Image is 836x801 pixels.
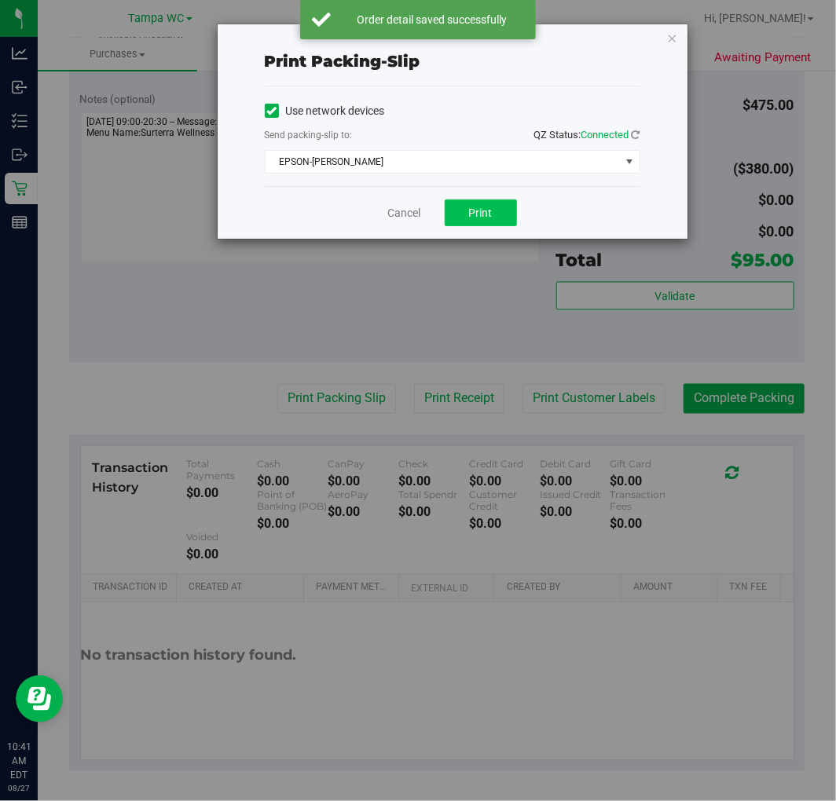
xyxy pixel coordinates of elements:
div: Order detail saved successfully [339,12,524,27]
label: Use network devices [265,103,385,119]
span: QZ Status: [534,129,640,141]
span: select [619,151,639,173]
span: EPSON-[PERSON_NAME] [266,151,620,173]
a: Cancel [388,205,421,221]
span: Connected [581,129,629,141]
span: Print [469,207,493,219]
span: Print packing-slip [265,52,420,71]
button: Print [445,199,517,226]
label: Send packing-slip to: [265,128,353,142]
iframe: Resource center [16,675,63,722]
